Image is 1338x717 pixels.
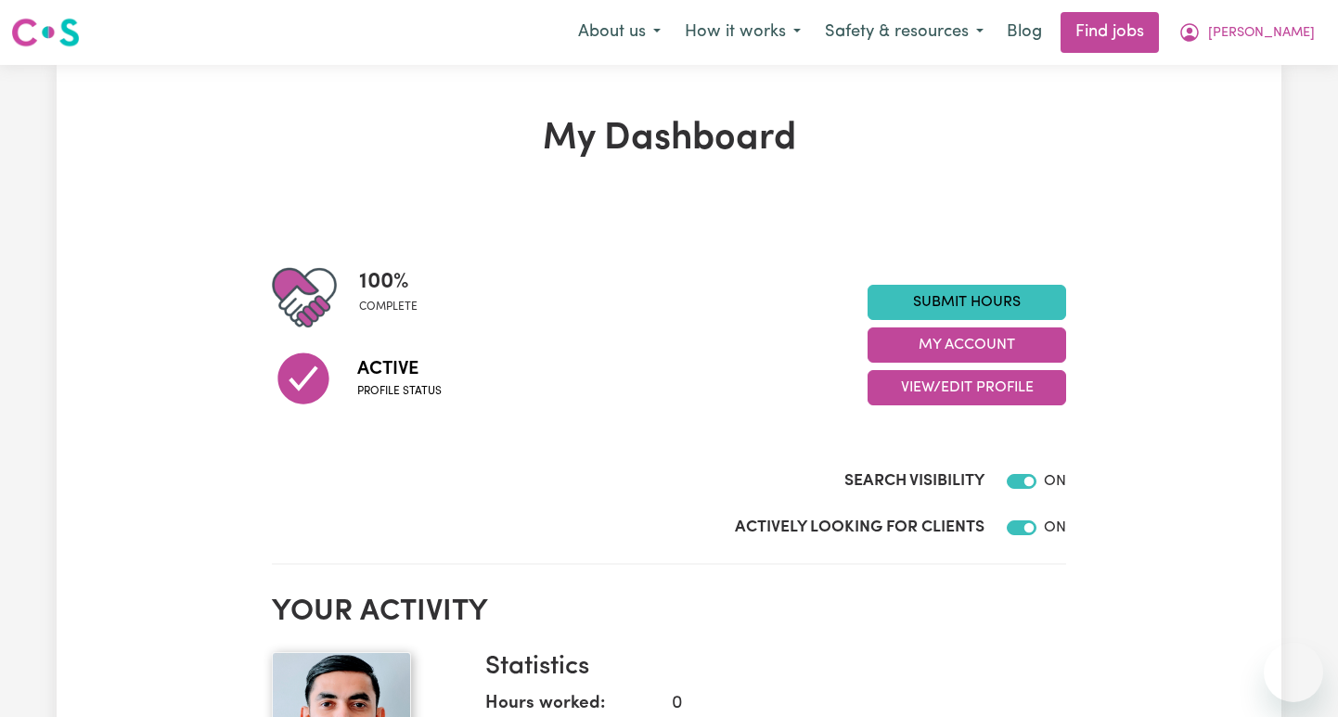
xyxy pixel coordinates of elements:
[673,13,813,52] button: How it works
[272,117,1066,161] h1: My Dashboard
[357,355,442,383] span: Active
[359,299,418,315] span: complete
[485,652,1051,684] h3: Statistics
[996,12,1053,53] a: Blog
[1208,23,1315,44] span: [PERSON_NAME]
[1044,520,1066,535] span: ON
[359,265,432,330] div: Profile completeness: 100%
[813,13,996,52] button: Safety & resources
[1264,643,1323,702] iframe: Button to launch messaging window
[566,13,673,52] button: About us
[868,370,1066,405] button: View/Edit Profile
[359,265,418,299] span: 100 %
[1061,12,1159,53] a: Find jobs
[868,285,1066,320] a: Submit Hours
[11,16,80,49] img: Careseekers logo
[1166,13,1327,52] button: My Account
[1044,474,1066,489] span: ON
[272,595,1066,630] h2: Your activity
[735,516,984,540] label: Actively Looking for Clients
[357,383,442,400] span: Profile status
[868,327,1066,363] button: My Account
[844,469,984,493] label: Search Visibility
[11,11,80,54] a: Careseekers logo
